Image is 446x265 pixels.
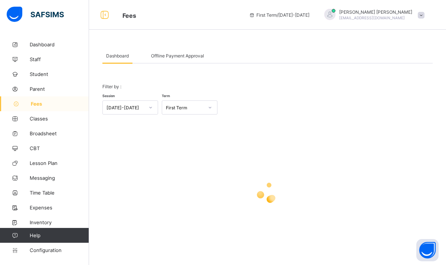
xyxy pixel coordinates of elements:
[102,94,115,98] span: Session
[106,105,144,110] div: [DATE]-[DATE]
[7,7,64,22] img: safsims
[30,232,89,238] span: Help
[30,175,89,181] span: Messaging
[317,9,428,21] div: SIMRAN SHARMA
[30,56,89,62] span: Staff
[30,71,89,77] span: Student
[30,247,89,253] span: Configuration
[339,9,412,15] span: [PERSON_NAME] [PERSON_NAME]
[151,53,204,59] span: Offline Payment Approval
[339,16,405,20] span: [EMAIL_ADDRESS][DOMAIN_NAME]
[106,53,129,59] span: Dashboard
[30,160,89,166] span: Lesson Plan
[30,190,89,196] span: Time Table
[30,145,89,151] span: CBT
[31,101,89,107] span: Fees
[416,239,439,261] button: Open asap
[122,12,136,19] span: Fees
[249,12,309,18] span: session/term information
[30,205,89,211] span: Expenses
[30,86,89,92] span: Parent
[166,105,204,110] div: First Term
[30,130,89,136] span: Broadsheet
[30,42,89,47] span: Dashboard
[162,94,170,98] span: Term
[30,116,89,122] span: Classes
[30,219,89,225] span: Inventory
[102,84,121,89] span: Filter by :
